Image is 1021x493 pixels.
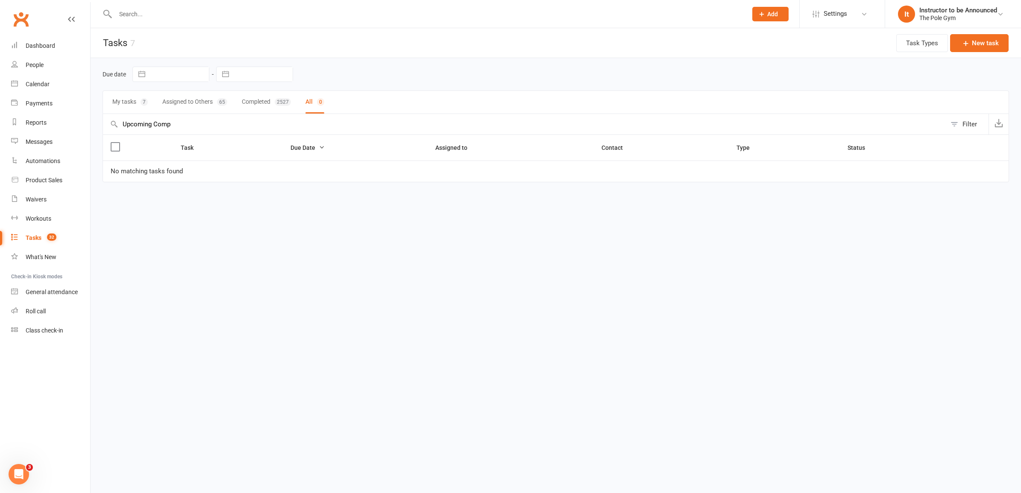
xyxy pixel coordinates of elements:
button: Assigned to Others65 [162,91,227,114]
span: Assigned to [435,144,477,151]
div: Class check-in [26,327,63,334]
button: All0 [305,91,324,114]
a: Automations [11,152,90,171]
a: Product Sales [11,171,90,190]
div: Product Sales [26,177,62,184]
a: Reports [11,113,90,132]
div: Filter [962,119,977,129]
span: Due Date [290,144,325,151]
div: Roll call [26,308,46,315]
div: Payments [26,100,53,107]
div: 7 [141,98,148,106]
button: Filter [946,114,989,134]
span: Add [767,11,778,18]
a: Workouts [11,209,90,228]
div: What's New [26,254,56,260]
div: General attendance [26,289,78,295]
button: Type [736,143,759,153]
button: Due Date [290,143,325,153]
button: My tasks7 [112,91,148,114]
a: Calendar [11,75,90,94]
div: Instructor to be Announced [919,6,997,14]
div: 65 [217,98,227,106]
span: 32 [47,233,56,241]
div: Calendar [26,81,50,88]
a: Dashboard [11,36,90,55]
span: Status [848,144,874,151]
a: Payments [11,94,90,113]
button: Task Types [896,34,948,52]
button: Task [181,143,203,153]
a: Tasks 32 [11,228,90,248]
div: Workouts [26,215,51,222]
button: Add [752,7,789,21]
span: Contact [601,144,632,151]
button: Completed2527 [242,91,291,114]
div: The Pole Gym [919,14,997,22]
span: 3 [26,464,33,471]
div: People [26,61,44,68]
label: Due date [103,71,126,78]
span: Type [736,144,759,151]
div: 2527 [275,98,291,106]
button: Status [848,143,874,153]
input: Search [103,114,946,134]
div: Waivers [26,196,47,203]
a: Roll call [11,302,90,321]
input: Search... [113,8,741,20]
iframe: Intercom live chat [9,464,29,484]
button: Assigned to [435,143,477,153]
a: Class kiosk mode [11,321,90,340]
a: What's New [11,248,90,267]
a: General attendance kiosk mode [11,283,90,302]
span: Task [181,144,203,151]
div: Reports [26,119,47,126]
a: Clubworx [10,9,32,30]
div: Dashboard [26,42,55,49]
div: Tasks [26,234,41,241]
a: Waivers [11,190,90,209]
button: Contact [601,143,632,153]
a: People [11,55,90,75]
div: Automations [26,158,60,164]
h1: Tasks [91,28,135,58]
td: No matching tasks found [103,160,1009,182]
div: 0 [317,98,324,106]
div: 7 [130,38,135,48]
button: New task [950,34,1009,52]
a: Messages [11,132,90,152]
div: It [898,6,915,23]
div: Messages [26,138,53,145]
span: Settings [824,4,847,23]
